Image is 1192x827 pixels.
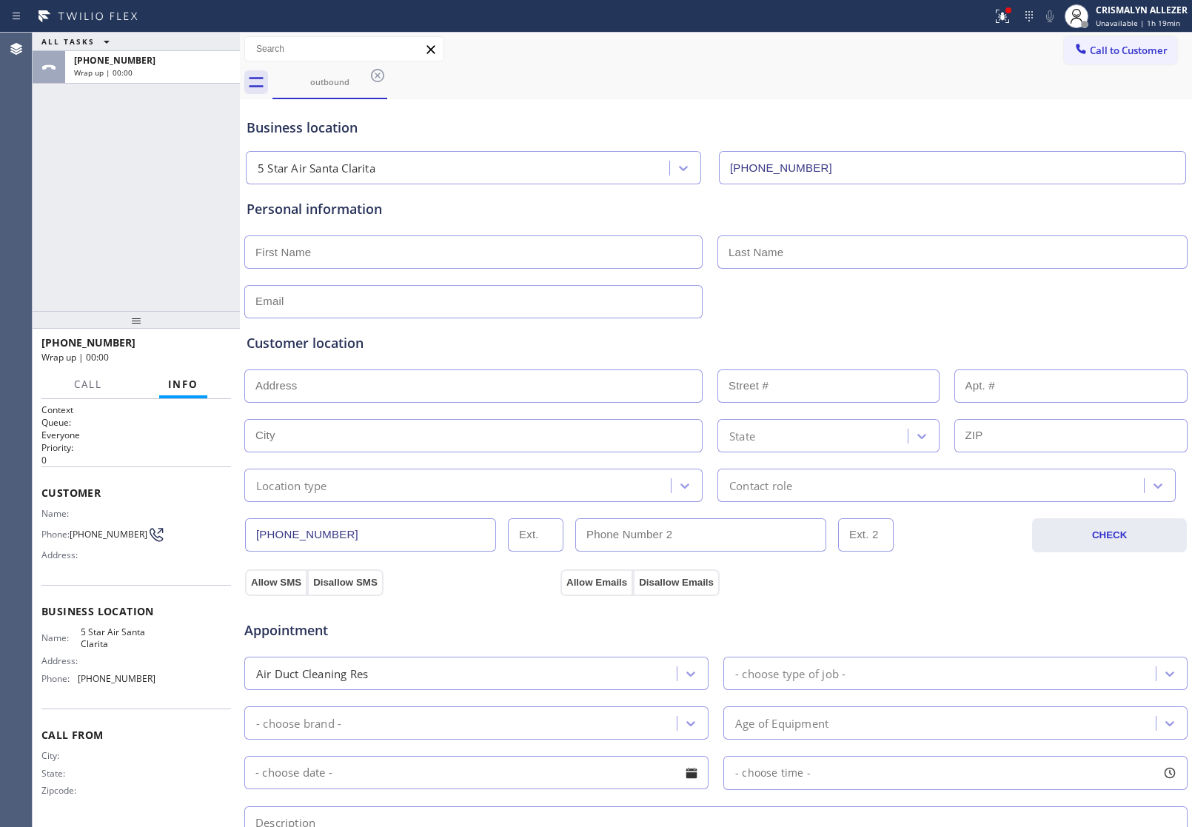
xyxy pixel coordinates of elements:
div: - choose brand - [256,714,341,731]
span: - choose time - [735,766,811,780]
button: Call to Customer [1064,36,1177,64]
span: Name: [41,508,81,519]
div: Age of Equipment [735,714,828,731]
span: [PHONE_NUMBER] [70,529,147,540]
span: Wrap up | 00:00 [41,351,109,364]
span: Call From [41,728,231,742]
input: - choose date - [244,756,709,789]
span: [PHONE_NUMBER] [41,335,135,349]
span: Name: [41,632,81,643]
input: Phone Number 2 [575,518,826,552]
span: State: [41,768,81,779]
div: Customer location [247,333,1185,353]
span: Address: [41,655,81,666]
span: Phone: [41,673,78,684]
span: Call to Customer [1090,44,1168,57]
input: Email [244,285,703,318]
span: [PHONE_NUMBER] [78,673,155,684]
button: Call [65,370,111,399]
span: Wrap up | 00:00 [74,67,133,78]
input: Address [244,369,703,403]
button: ALL TASKS [33,33,124,50]
input: Phone Number [719,151,1186,184]
input: Search [245,37,443,61]
h2: Priority: [41,441,231,454]
span: ALL TASKS [41,36,95,47]
span: Zipcode: [41,785,81,796]
input: First Name [244,235,703,269]
h2: Queue: [41,416,231,429]
input: Ext. 2 [838,518,894,552]
input: Last Name [717,235,1188,269]
div: Business location [247,118,1185,138]
input: City [244,419,703,452]
button: Disallow Emails [633,569,720,596]
button: Mute [1039,6,1060,27]
button: Allow SMS [245,569,307,596]
span: Appointment [244,620,557,640]
span: 5 Star Air Santa Clarita [81,626,155,649]
span: Unavailable | 1h 19min [1096,18,1180,28]
div: Air Duct Cleaning Res [256,665,368,682]
button: Allow Emails [560,569,633,596]
span: Customer [41,486,231,500]
div: Personal information [247,199,1185,219]
div: State [729,427,755,444]
span: Address: [41,549,81,560]
p: Everyone [41,429,231,441]
input: ZIP [954,419,1188,452]
button: CHECK [1032,518,1187,552]
p: 0 [41,454,231,466]
input: Ext. [508,518,563,552]
span: Info [168,378,198,391]
input: Apt. # [954,369,1188,403]
span: [PHONE_NUMBER] [74,54,155,67]
span: Call [74,378,102,391]
div: 5 Star Air Santa Clarita [258,160,375,177]
div: Location type [256,477,327,494]
span: City: [41,750,81,761]
h1: Context [41,404,231,416]
div: - choose type of job - [735,665,846,682]
span: Phone: [41,529,70,540]
input: Phone Number [245,518,496,552]
button: Info [159,370,207,399]
span: Business location [41,604,231,618]
div: Contact role [729,477,792,494]
input: Street # [717,369,940,403]
div: outbound [274,76,386,87]
button: Disallow SMS [307,569,384,596]
div: CRISMALYN ALLEZER [1096,4,1188,16]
